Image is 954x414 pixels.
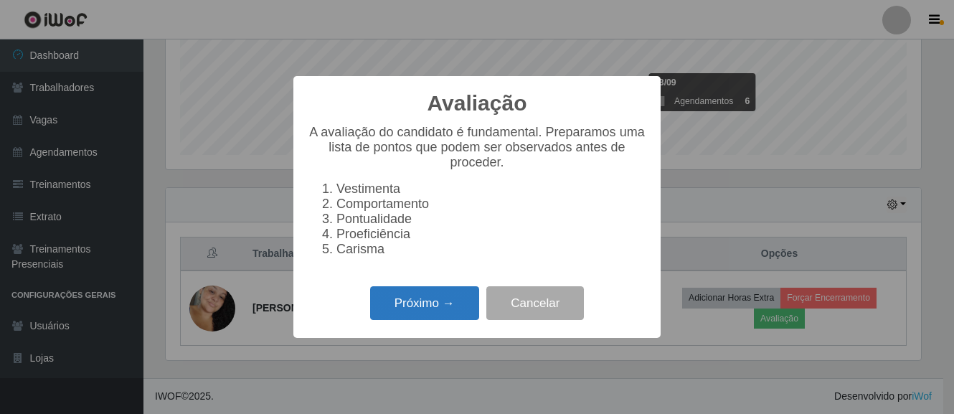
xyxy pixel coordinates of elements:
[486,286,584,320] button: Cancelar
[336,182,646,197] li: Vestimenta
[370,286,479,320] button: Próximo →
[336,197,646,212] li: Comportamento
[428,90,527,116] h2: Avaliação
[308,125,646,170] p: A avaliação do candidato é fundamental. Preparamos uma lista de pontos que podem ser observados a...
[336,242,646,257] li: Carisma
[336,227,646,242] li: Proeficiência
[336,212,646,227] li: Pontualidade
